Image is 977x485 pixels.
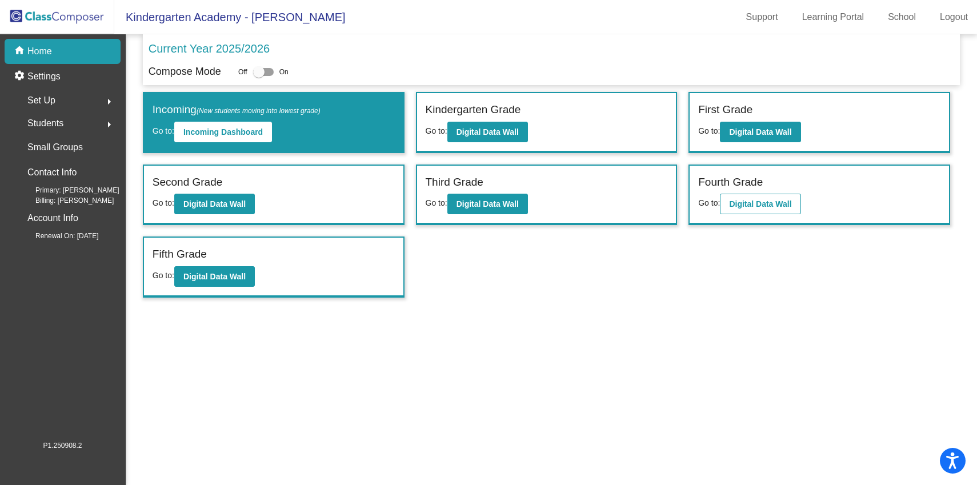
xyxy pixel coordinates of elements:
button: Digital Data Wall [447,122,528,142]
span: Go to: [153,271,174,280]
label: Incoming [153,102,321,118]
span: Go to: [426,198,447,207]
button: Digital Data Wall [720,194,800,214]
span: Primary: [PERSON_NAME] [17,185,119,195]
button: Incoming Dashboard [174,122,272,142]
a: Logout [931,8,977,26]
p: Current Year 2025/2026 [149,40,270,57]
button: Digital Data Wall [174,194,255,214]
span: Kindergarten Academy - [PERSON_NAME] [114,8,346,26]
mat-icon: arrow_right [102,118,116,131]
b: Digital Data Wall [457,199,519,209]
span: Billing: [PERSON_NAME] [17,195,114,206]
span: Go to: [698,126,720,135]
p: Compose Mode [149,64,221,79]
span: Renewal On: [DATE] [17,231,98,241]
button: Digital Data Wall [174,266,255,287]
span: On [279,67,289,77]
p: Settings [27,70,61,83]
button: Digital Data Wall [720,122,800,142]
label: Third Grade [426,174,483,191]
b: Digital Data Wall [183,272,246,281]
label: Fifth Grade [153,246,207,263]
span: Go to: [153,126,174,135]
a: Support [737,8,787,26]
span: Go to: [153,198,174,207]
label: Fourth Grade [698,174,763,191]
span: Set Up [27,93,55,109]
a: School [879,8,925,26]
p: Small Groups [27,139,83,155]
label: Second Grade [153,174,223,191]
span: Off [238,67,247,77]
b: Digital Data Wall [183,199,246,209]
p: Account Info [27,210,78,226]
span: (New students moving into lowest grade) [197,107,321,115]
b: Incoming Dashboard [183,127,263,137]
mat-icon: arrow_right [102,95,116,109]
b: Digital Data Wall [457,127,519,137]
p: Contact Info [27,165,77,181]
span: Students [27,115,63,131]
span: Go to: [426,126,447,135]
button: Digital Data Wall [447,194,528,214]
label: Kindergarten Grade [426,102,521,118]
a: Learning Portal [793,8,874,26]
label: First Grade [698,102,752,118]
p: Home [27,45,52,58]
b: Digital Data Wall [729,127,791,137]
mat-icon: home [14,45,27,58]
span: Go to: [698,198,720,207]
b: Digital Data Wall [729,199,791,209]
mat-icon: settings [14,70,27,83]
